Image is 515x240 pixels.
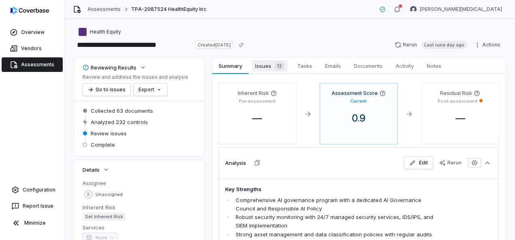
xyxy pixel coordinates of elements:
[275,62,284,70] span: 12
[420,6,502,13] span: [PERSON_NAME][MEDICAL_DATA]
[345,112,372,124] span: 0.9
[405,3,507,15] button: Angelique Nix avatar[PERSON_NAME][MEDICAL_DATA]
[434,157,466,169] button: Rerun
[3,183,61,197] a: Configuration
[87,6,121,13] a: Assessments
[422,41,467,49] span: Last run a day ago
[404,157,433,169] button: Edit
[472,39,505,51] button: Actions
[134,84,167,96] button: Export
[294,61,315,71] span: Tasks
[440,90,472,97] h4: Residual Risk
[195,41,233,49] span: Created [DATE]
[3,215,61,231] button: Minimize
[91,141,115,148] span: Complete
[332,90,378,97] h4: Assessment Score
[83,84,130,96] button: Go to issues
[83,204,196,211] dt: Inherent Risk
[91,118,148,126] span: Analyzed 232 controls
[76,25,123,39] button: https://healthequity.com/Health Equity
[438,98,478,104] p: Post-assessment
[392,61,417,71] span: Activity
[91,107,153,114] span: Collected 63 documents
[2,57,63,72] a: Assessments
[91,130,127,137] span: Review issues
[239,98,276,104] p: Pre-assessment
[234,38,249,52] button: Copy link
[439,160,462,166] div: Rerun
[83,64,136,71] div: Reviewing Results
[252,60,287,72] span: Issues
[390,39,472,51] button: RerunLast runa day ago
[215,61,245,71] span: Summary
[2,25,63,40] a: Overview
[131,6,206,13] span: TPA-2087524 HealthEquity Inc
[96,192,123,198] span: Unassigned
[80,60,149,75] button: Reviewing Results
[90,29,121,35] span: Health Equity
[83,213,126,221] span: Set Inherent Risk
[11,6,49,15] img: logo-D7KZi-bG.svg
[225,185,439,194] h4: Key Strengths
[238,90,269,97] h4: Inherent Risk
[423,61,445,71] span: Notes
[83,224,196,231] dt: Services
[234,213,439,230] li: Robust security monitoring with 24/7 managed security services, IDS/IPS, and SIEM implementation
[351,61,386,71] span: Documents
[83,74,188,80] p: Review and address the issues and analysis
[234,196,439,213] li: Comprehensive AI governance program with a dedicated AI Governance Council and Responsible AI Policy
[2,41,63,56] a: Vendors
[449,112,472,124] span: —
[3,199,61,213] button: Report Issue
[246,112,268,124] span: —
[225,159,246,166] h3: Analysis
[350,98,367,104] p: Current
[83,179,196,187] dt: Assignee
[322,61,344,71] span: Emails
[410,6,417,13] img: Angelique Nix avatar
[80,162,112,177] button: Details
[83,166,100,173] span: Details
